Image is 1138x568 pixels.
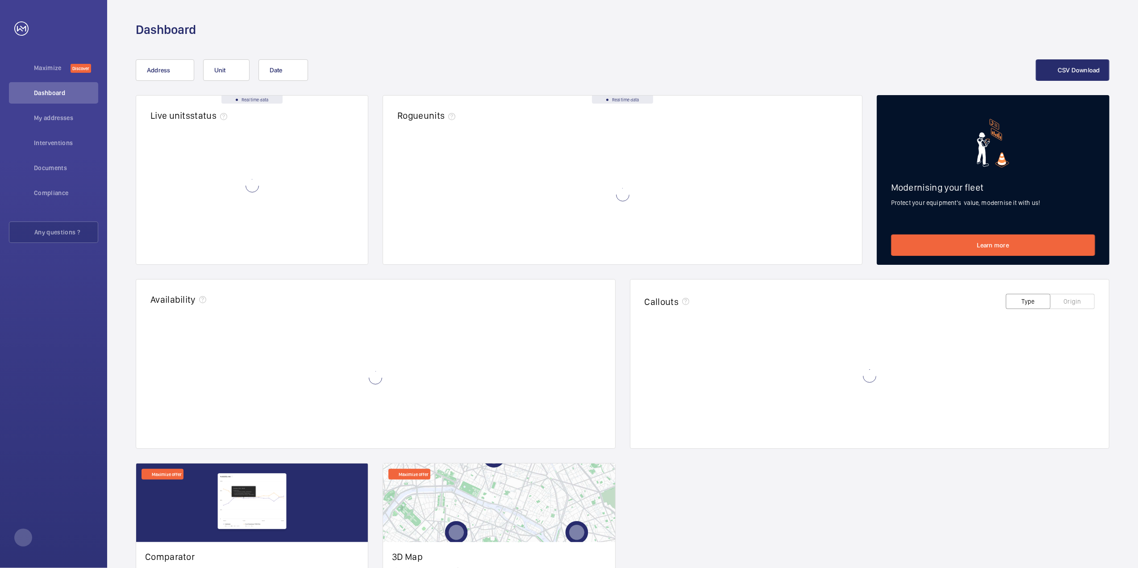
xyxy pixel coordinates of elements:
h1: Dashboard [136,21,196,38]
button: Type [1006,294,1050,309]
span: Address [147,67,171,74]
h2: 3D Map [392,551,606,562]
div: Real time data [592,96,653,104]
h2: Live units [150,110,231,121]
span: Any questions ? [34,228,98,237]
span: Discover [71,64,91,73]
span: status [190,110,231,121]
span: Interventions [34,138,98,147]
button: Unit [203,59,250,81]
span: Documents [34,163,98,172]
span: My addresses [34,113,98,122]
span: CSV Download [1058,67,1100,74]
h2: Rogue [397,110,459,121]
h2: Callouts [645,296,679,307]
span: Maximize [34,63,71,72]
img: marketing-card.svg [977,119,1009,167]
button: CSV Download [1036,59,1109,81]
span: Date [270,67,283,74]
div: Maximize offer [142,469,183,480]
button: Address [136,59,194,81]
button: Date [258,59,308,81]
span: Unit [214,67,226,74]
div: Real time data [221,96,283,104]
p: Protect your equipment's value, modernise it with us! [891,198,1095,207]
div: Maximize offer [388,469,430,480]
a: Learn more [891,234,1095,256]
h2: Comparator [145,551,359,562]
span: Compliance [34,188,98,197]
h2: Modernising your fleet [891,182,1095,193]
h2: Availability [150,294,196,305]
button: Origin [1050,294,1095,309]
span: units [424,110,459,121]
span: Dashboard [34,88,98,97]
